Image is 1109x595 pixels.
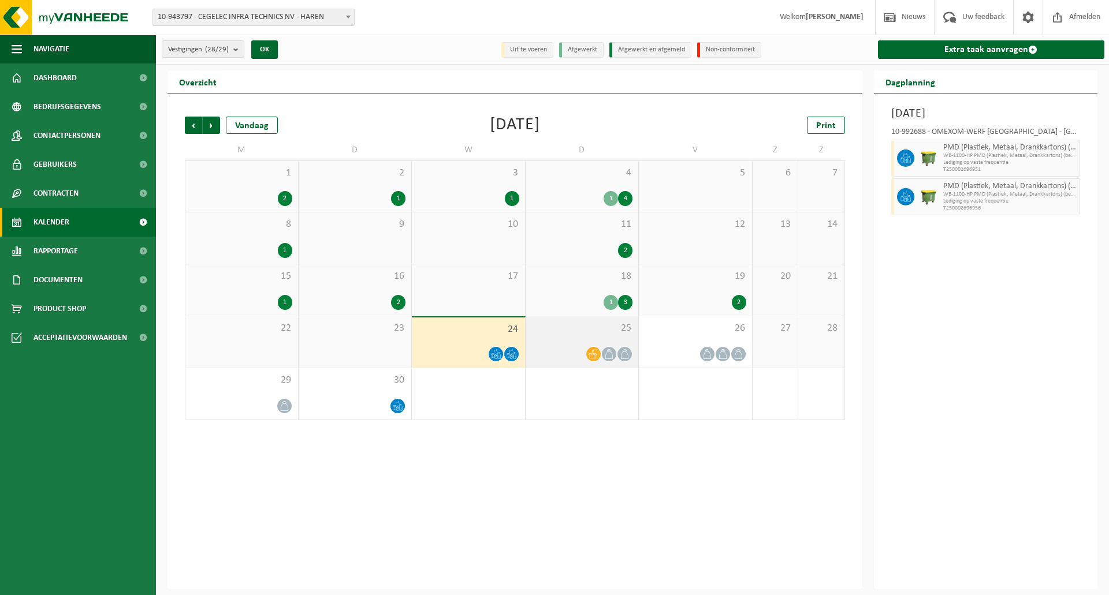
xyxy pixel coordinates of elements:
span: 6 [758,167,792,179]
div: 3 [618,295,632,310]
span: 19 [645,270,746,283]
div: 4 [618,191,632,206]
span: 8 [191,218,292,231]
span: Rapportage [34,237,78,265]
h2: Overzicht [168,70,228,93]
span: 4 [531,167,633,179]
span: 10-943797 - CEGELEC INFRA TECHNICS NV - HAREN [152,9,355,26]
span: WB-1100-HP PMD (Plastiek, Metaal, Drankkartons) (bedrijven) [943,152,1077,159]
span: T250002696951 [943,166,1077,173]
li: Afgewerkt en afgemeld [609,42,691,58]
span: 24 [418,323,519,336]
div: 1 [278,243,292,258]
div: Vandaag [226,117,278,134]
div: 1 [604,191,618,206]
span: 25 [531,322,633,335]
span: Contracten [34,179,79,208]
span: Print [816,121,836,130]
span: 5 [645,167,746,179]
span: 15 [191,270,292,283]
span: Kalender [34,208,69,237]
h2: Dagplanning [874,70,947,93]
td: Z [798,140,844,160]
span: Bedrijfsgegevens [34,92,101,121]
span: 12 [645,218,746,231]
span: 1 [191,167,292,179]
span: Lediging op vaste frequentie [943,198,1077,205]
span: 27 [758,322,792,335]
button: OK [251,40,278,59]
li: Non-conformiteit [697,42,761,58]
span: PMD (Plastiek, Metaal, Drankkartons) (bedrijven) [943,143,1077,152]
span: 22 [191,322,292,335]
div: 1 [278,295,292,310]
td: D [526,140,639,160]
span: 18 [531,270,633,283]
td: Z [753,140,799,160]
a: Print [807,117,845,134]
div: [DATE] [490,117,540,134]
span: 28 [804,322,838,335]
span: 26 [645,322,746,335]
span: T250002696956 [943,205,1077,212]
span: 14 [804,218,838,231]
span: 23 [304,322,406,335]
td: V [639,140,753,160]
span: Product Shop [34,294,86,323]
div: 2 [618,243,632,258]
div: 10-992688 - OMEXOM-WERF [GEOGRAPHIC_DATA] - [GEOGRAPHIC_DATA] [891,128,1081,140]
span: 17 [418,270,519,283]
span: Vestigingen [168,41,229,58]
div: 1 [391,191,405,206]
div: 1 [505,191,519,206]
a: Extra taak aanvragen [878,40,1105,59]
span: Gebruikers [34,150,77,179]
span: 10-943797 - CEGELEC INFRA TECHNICS NV - HAREN [153,9,354,25]
span: Lediging op vaste frequentie [943,159,1077,166]
span: 11 [531,218,633,231]
span: Acceptatievoorwaarden [34,323,127,352]
div: 2 [391,295,405,310]
span: Volgende [203,117,220,134]
span: 30 [304,374,406,387]
td: D [299,140,412,160]
span: Dashboard [34,63,77,92]
span: Contactpersonen [34,121,101,150]
strong: [PERSON_NAME] [806,13,864,21]
li: Uit te voeren [501,42,553,58]
span: 29 [191,374,292,387]
div: 2 [278,191,292,206]
div: 1 [604,295,618,310]
count: (28/29) [205,46,229,53]
span: 10 [418,218,519,231]
span: PMD (Plastiek, Metaal, Drankkartons) (bedrijven) [943,182,1077,191]
span: 7 [804,167,838,179]
span: 21 [804,270,838,283]
span: Navigatie [34,35,69,63]
span: 16 [304,270,406,283]
span: WB-1100-HP PMD (Plastiek, Metaal, Drankkartons) (bedrijven) [943,191,1077,198]
li: Afgewerkt [559,42,604,58]
button: Vestigingen(28/29) [162,40,244,58]
span: 9 [304,218,406,231]
td: W [412,140,526,160]
span: Documenten [34,265,83,294]
h3: [DATE] [891,105,1081,122]
span: Vorige [185,117,202,134]
img: WB-1100-HPE-GN-50 [920,188,937,205]
span: 3 [418,167,519,179]
img: WB-1100-HPE-GN-50 [920,149,937,167]
span: 2 [304,167,406,179]
div: 2 [732,295,746,310]
span: 20 [758,270,792,283]
td: M [185,140,299,160]
span: 13 [758,218,792,231]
